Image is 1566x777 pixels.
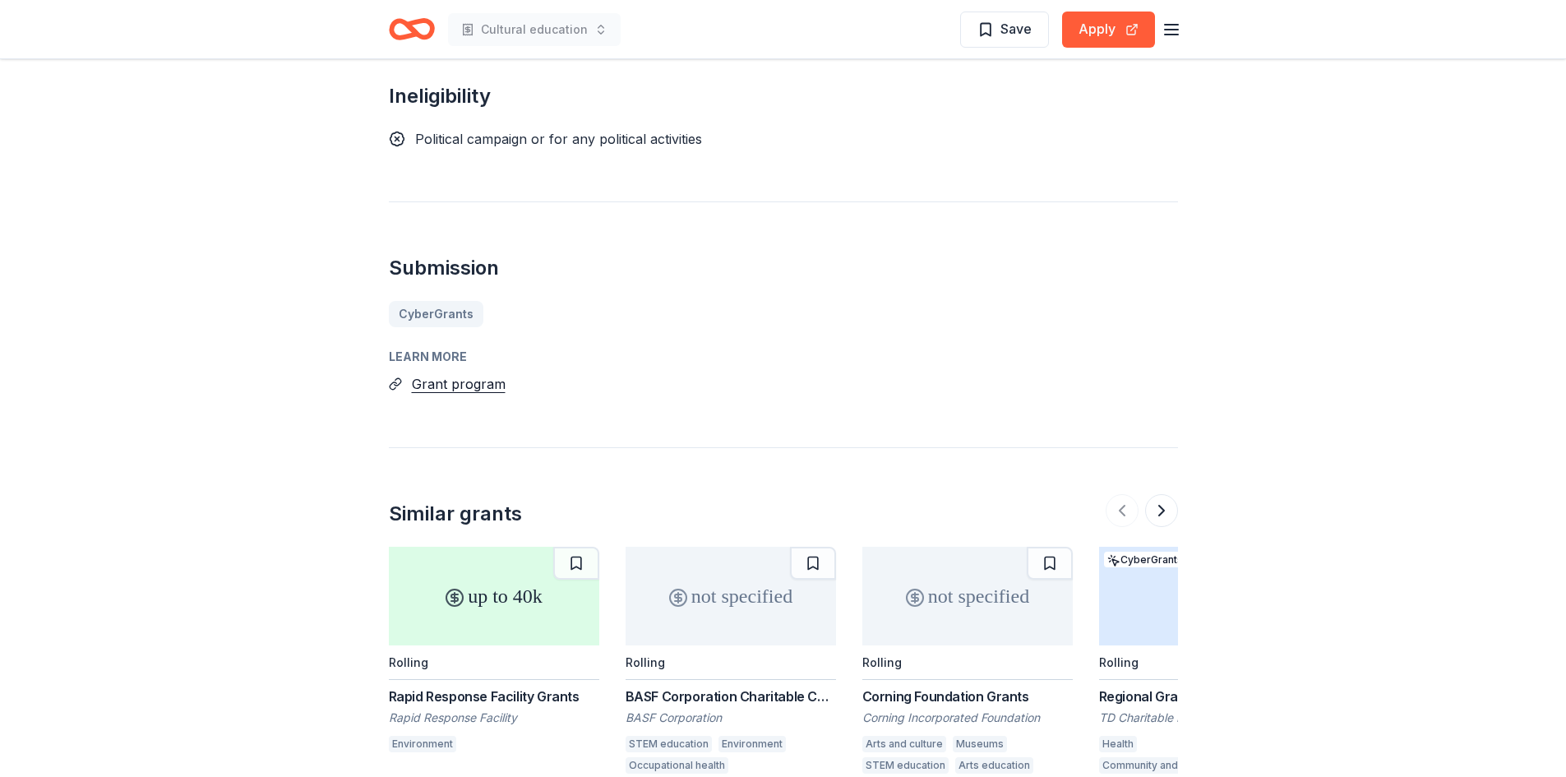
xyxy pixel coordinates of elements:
[389,347,1178,367] div: Learn more
[862,736,946,752] div: Arts and culture
[448,13,621,46] button: Cultural education
[626,687,836,706] div: BASF Corporation Charitable Contributions
[718,736,786,752] div: Environment
[862,710,1073,726] div: Corning Incorporated Foundation
[626,710,836,726] div: BASF Corporation
[481,20,588,39] span: Cultural education
[389,83,902,109] h2: Ineligibility
[1099,687,1310,706] div: Regional Grant
[626,757,728,774] div: Occupational health
[389,10,435,49] a: Home
[1099,710,1310,726] div: TD Charitable Foundation
[1000,18,1032,39] span: Save
[415,131,702,147] span: Political campaign or for any political activities
[389,547,599,757] a: up to 40kRollingRapid Response Facility GrantsRapid Response FacilityEnvironment
[955,757,1033,774] div: Arts education
[862,687,1073,706] div: Corning Foundation Grants
[1104,552,1186,567] div: CyberGrants
[389,655,428,669] div: Rolling
[862,547,1073,645] div: not specified
[389,736,456,752] div: Environment
[1099,547,1310,645] div: 5k+
[862,757,949,774] div: STEM education
[960,12,1049,48] button: Save
[1099,655,1139,669] div: Rolling
[1062,12,1155,48] button: Apply
[389,255,1178,281] h2: Submission
[412,373,506,395] button: Grant program
[1099,757,1300,774] div: Community and economic development
[389,547,599,645] div: up to 40k
[626,547,836,645] div: not specified
[862,655,902,669] div: Rolling
[389,501,522,527] div: Similar grants
[626,736,712,752] div: STEM education
[953,736,1007,752] div: Museums
[389,687,599,706] div: Rapid Response Facility Grants
[389,710,599,726] div: Rapid Response Facility
[1099,736,1137,752] div: Health
[626,655,665,669] div: Rolling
